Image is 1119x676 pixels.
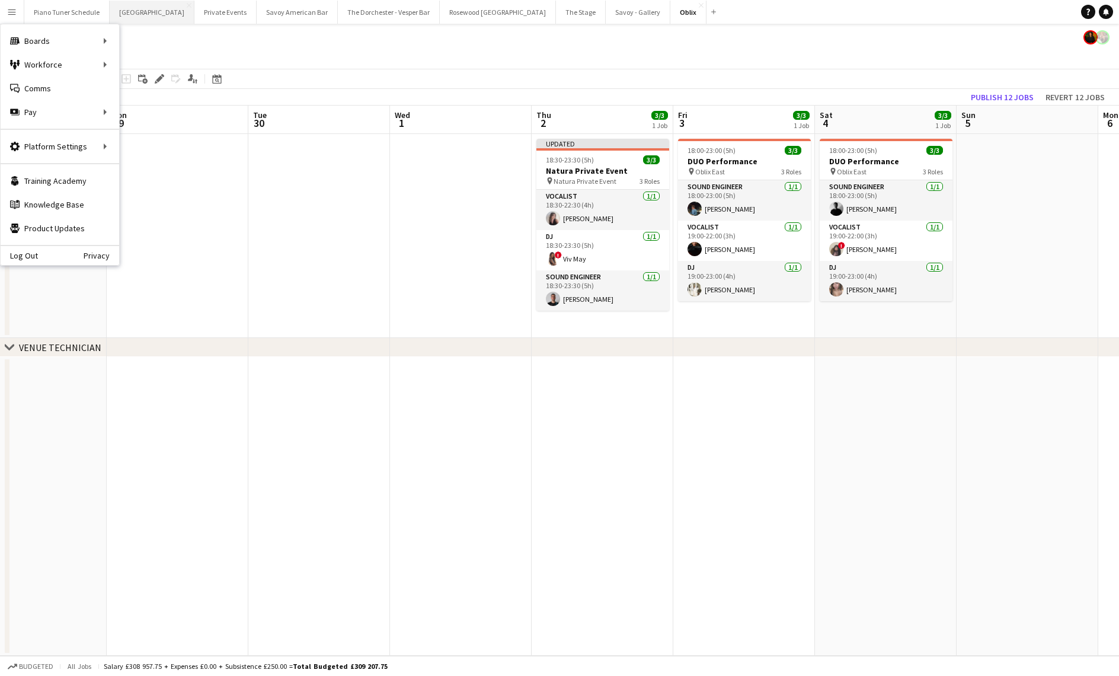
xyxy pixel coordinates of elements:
[556,1,606,24] button: The Stage
[678,139,811,301] app-job-card: 18:00-23:00 (5h)3/3DUO Performance Oblix East3 RolesSound Engineer1/118:00-23:00 (5h)[PERSON_NAME...
[643,155,660,164] span: 3/3
[785,146,801,155] span: 3/3
[65,662,94,671] span: All jobs
[678,180,811,221] app-card-role: Sound Engineer1/118:00-23:00 (5h)[PERSON_NAME]
[1,29,119,53] div: Boards
[19,662,53,671] span: Budgeted
[829,146,877,155] span: 18:00-23:00 (5h)
[688,146,736,155] span: 18:00-23:00 (5h)
[923,167,943,176] span: 3 Roles
[678,221,811,261] app-card-role: Vocalist1/119:00-22:00 (3h)[PERSON_NAME]
[19,342,101,353] div: VENUE TECHNICIAN
[652,121,667,130] div: 1 Job
[1,193,119,216] a: Knowledge Base
[24,1,110,24] button: Piano Tuner Schedule
[104,662,388,671] div: Salary £308 957.75 + Expenses £0.00 + Subsistence £250.00 =
[695,167,725,176] span: Oblix East
[961,110,976,120] span: Sun
[1083,30,1098,44] app-user-avatar: Celine Amara
[536,165,669,176] h3: Natura Private Event
[651,111,668,120] span: 3/3
[1095,30,1110,44] app-user-avatar: Rosie Skuse
[793,111,810,120] span: 3/3
[546,155,594,164] span: 18:30-23:30 (5h)
[253,110,267,120] span: Tue
[1,135,119,158] div: Platform Settings
[1,76,119,100] a: Comms
[6,660,55,673] button: Budgeted
[1,251,38,260] a: Log Out
[820,261,952,301] app-card-role: DJ1/119:00-23:00 (4h)[PERSON_NAME]
[794,121,809,130] div: 1 Job
[818,116,833,130] span: 4
[395,110,410,120] span: Wed
[1103,110,1118,120] span: Mon
[536,270,669,311] app-card-role: Sound Engineer1/118:30-23:30 (5h)[PERSON_NAME]
[820,110,833,120] span: Sat
[536,139,669,311] app-job-card: Updated18:30-23:30 (5h)3/3Natura Private Event Natura Private Event3 RolesVocalist1/118:30-22:30 ...
[820,180,952,221] app-card-role: Sound Engineer1/118:00-23:00 (5h)[PERSON_NAME]
[640,177,660,186] span: 3 Roles
[251,116,267,130] span: 30
[820,221,952,261] app-card-role: Vocalist1/119:00-22:00 (3h)![PERSON_NAME]
[820,156,952,167] h3: DUO Performance
[440,1,556,24] button: Rosewood [GEOGRAPHIC_DATA]
[554,177,616,186] span: Natura Private Event
[1,100,119,124] div: Pay
[935,121,951,130] div: 1 Job
[837,167,867,176] span: Oblix East
[84,251,119,260] a: Privacy
[536,190,669,230] app-card-role: Vocalist1/118:30-22:30 (4h)[PERSON_NAME]
[678,110,688,120] span: Fri
[678,156,811,167] h3: DUO Performance
[670,1,706,24] button: Oblix
[536,139,669,148] div: Updated
[338,1,440,24] button: The Dorchester - Vesper Bar
[293,662,388,671] span: Total Budgeted £309 207.75
[555,251,562,259] span: !
[676,116,688,130] span: 3
[393,116,410,130] span: 1
[926,146,943,155] span: 3/3
[1,169,119,193] a: Training Academy
[838,242,845,249] span: !
[966,90,1038,105] button: Publish 12 jobs
[960,116,976,130] span: 5
[1041,90,1110,105] button: Revert 12 jobs
[781,167,801,176] span: 3 Roles
[820,139,952,301] app-job-card: 18:00-23:00 (5h)3/3DUO Performance Oblix East3 RolesSound Engineer1/118:00-23:00 (5h)[PERSON_NAME...
[606,1,670,24] button: Savoy - Gallery
[1,53,119,76] div: Workforce
[194,1,257,24] button: Private Events
[678,261,811,301] app-card-role: DJ1/119:00-23:00 (4h)[PERSON_NAME]
[110,1,194,24] button: [GEOGRAPHIC_DATA]
[935,111,951,120] span: 3/3
[535,116,551,130] span: 2
[1,216,119,240] a: Product Updates
[536,230,669,270] app-card-role: DJ1/118:30-23:30 (5h)!Viv May
[536,110,551,120] span: Thu
[1101,116,1118,130] span: 6
[257,1,338,24] button: Savoy American Bar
